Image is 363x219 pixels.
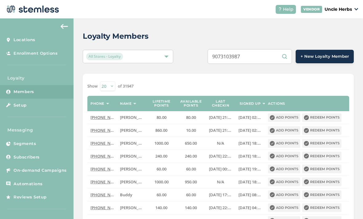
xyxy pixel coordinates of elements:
[179,166,203,172] label: 60.00
[154,179,169,185] span: 1000.00
[120,166,151,172] span: [PERSON_NAME]
[238,153,267,159] span: [DATE] 18:08:11
[120,127,151,133] span: [PERSON_NAME]
[302,203,341,212] button: Redeem points
[120,102,131,106] label: Name
[150,166,173,172] label: 60.00
[262,103,265,104] img: icon-sort-1e1d7615.svg
[120,192,143,197] label: Buddy
[150,192,173,197] label: 60.00
[268,190,300,199] button: Add points
[90,166,126,172] span: [PHONE_NUMBER]
[238,166,267,172] span: [DATE] 19:20:14
[90,166,114,172] label: (847) 814-8468
[120,179,151,185] span: [PERSON_NAME]
[133,103,136,104] img: icon-sort-1e1d7615.svg
[90,141,114,146] label: (503) 804-9208
[51,191,64,203] img: glitter-stars-b7820f95.gif
[87,83,98,89] label: Show
[302,126,341,135] button: Redeem points
[90,115,114,120] label: (602) 758-1100
[120,128,143,133] label: Margaret
[238,140,267,146] span: [DATE] 18:08:04
[90,127,126,133] span: [PHONE_NUMBER]
[238,141,262,146] label: 2024-04-04 18:08:04
[120,205,143,210] label: Jerry
[268,165,300,173] button: Add points
[240,102,261,106] label: Signed up
[209,166,238,172] span: [DATE] 00:37:10
[238,166,262,172] label: 2024-04-04 19:20:14
[154,140,169,146] span: 1000.00
[14,37,35,43] span: Locations
[186,127,196,133] span: 10.00
[302,178,341,186] button: Redeem points
[14,50,58,57] span: Enrollment Options
[186,192,196,197] span: 60.00
[90,205,126,210] span: [PHONE_NUMBER]
[179,115,203,120] label: 80.00
[238,127,267,133] span: [DATE] 02:50:02
[150,154,173,159] label: 240.00
[106,103,109,104] img: icon-sort-1e1d7615.svg
[150,115,173,120] label: 80.00
[238,192,262,197] label: 2024-04-08 08:07:08
[209,115,232,120] label: 2025-03-06 21:38:49
[150,128,173,133] label: 860.00
[118,83,134,89] label: of 31947
[296,50,354,63] button: + New Loyalty Member
[209,128,232,133] label: 2025-07-25 21:35:13
[5,3,59,15] img: logo-dark-0685b13c.svg
[238,205,267,210] span: [DATE] 04:01:12
[238,115,267,120] span: [DATE] 02:50:01
[90,102,104,106] label: Phone
[157,166,166,172] span: 60.00
[14,167,67,174] span: On-demand Campaigns
[86,53,123,60] span: All Stores - Loyalty
[238,205,262,210] label: 2024-04-08 04:01:12
[302,165,341,173] button: Redeem points
[209,192,238,197] span: [DATE] 17:01:20
[83,31,149,42] h2: Loyalty Members
[155,205,167,210] span: 140.00
[90,115,126,120] span: [PHONE_NUMBER]
[90,179,114,185] label: (503) 332-4545
[209,205,232,210] label: 2024-08-13 22:01:09
[155,127,167,133] span: 860.00
[185,205,197,210] span: 140.00
[179,154,203,159] label: 240.00
[354,8,358,10] img: icon_down-arrow-small-66adaf34.svg
[14,181,43,187] span: Automations
[302,152,341,160] button: Redeem points
[283,6,293,13] span: Help
[325,6,352,13] p: Uncle Herbs
[302,139,341,148] button: Redeem points
[238,192,267,197] span: [DATE] 08:07:08
[120,205,151,210] span: [PERSON_NAME]
[150,179,173,185] label: 1000.00
[14,89,34,95] span: Members
[238,128,262,133] label: 2024-04-05 02:50:02
[268,113,300,122] button: Add points
[332,190,363,219] iframe: Chat Widget
[238,115,262,120] label: 2024-04-05 02:50:01
[301,53,349,60] span: + New Loyalty Member
[150,205,173,210] label: 140.00
[302,113,341,122] button: Redeem points
[209,127,238,133] span: [DATE] 21:35:13
[209,192,232,197] label: 2024-07-03 17:01:20
[278,7,282,11] img: icon-help-white-03924b79.svg
[209,115,238,120] span: [DATE] 21:38:49
[209,154,232,159] label: 2023-07-23 22:03:55
[120,115,143,120] label: Arnold d
[268,152,300,160] button: Add points
[186,115,196,120] span: 80.00
[90,192,126,197] span: [PHONE_NUMBER]
[14,154,40,160] span: Subscribers
[268,126,300,135] button: Add points
[90,154,114,159] label: (816) 665-3356
[179,141,203,146] label: 650.00
[120,115,155,120] span: [PERSON_NAME] d
[90,140,126,146] span: [PHONE_NUMBER]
